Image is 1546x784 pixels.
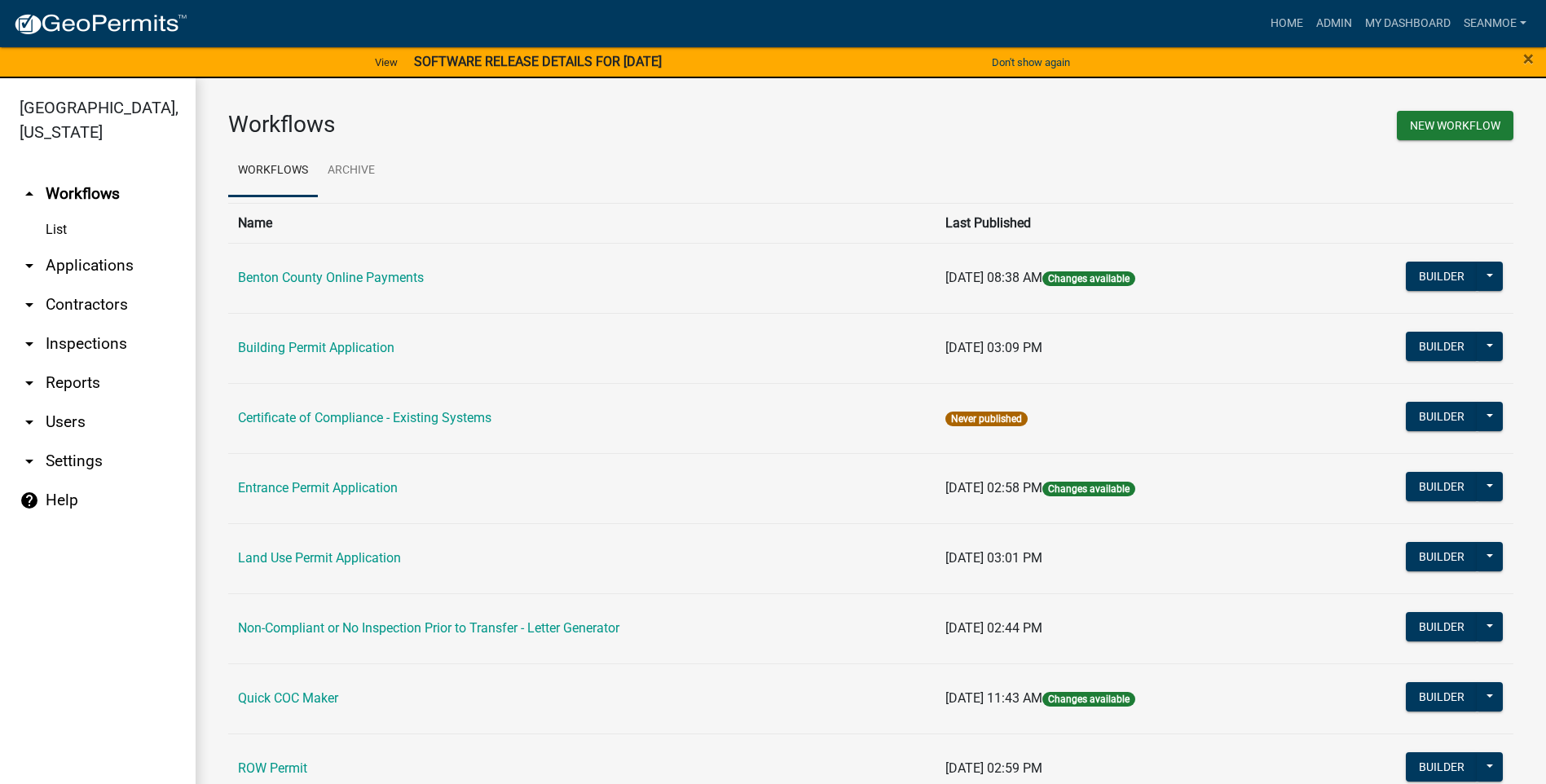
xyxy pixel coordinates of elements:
[1406,402,1478,431] button: Builder
[945,270,1042,285] span: [DATE] 08:38 AM
[1042,692,1135,707] span: Changes available
[238,550,401,566] a: Land Use Permit Application
[1457,8,1533,39] a: SeanMoe
[945,760,1042,776] span: [DATE] 02:59 PM
[1406,752,1478,782] button: Builder
[1042,271,1135,286] span: Changes available
[318,145,385,197] a: Archive
[228,145,318,197] a: Workflows
[20,373,39,393] i: arrow_drop_down
[20,491,39,510] i: help
[238,270,424,285] a: Benton County Online Payments
[228,111,859,139] h3: Workflows
[1359,8,1457,39] a: My Dashboard
[20,184,39,204] i: arrow_drop_up
[1406,262,1478,291] button: Builder
[1264,8,1310,39] a: Home
[368,49,404,76] a: View
[20,412,39,432] i: arrow_drop_down
[1406,612,1478,641] button: Builder
[238,620,619,636] a: Non-Compliant or No Inspection Prior to Transfer - Letter Generator
[228,203,936,243] th: Name
[1042,482,1135,496] span: Changes available
[238,760,307,776] a: ROW Permit
[238,480,398,496] a: Entrance Permit Application
[238,340,394,355] a: Building Permit Application
[985,49,1077,76] button: Don't show again
[238,410,491,425] a: Certificate of Compliance - Existing Systems
[1406,472,1478,501] button: Builder
[1406,542,1478,571] button: Builder
[1523,47,1534,70] span: ×
[945,690,1042,706] span: [DATE] 11:43 AM
[238,690,338,706] a: Quick COC Maker
[414,54,662,69] strong: SOFTWARE RELEASE DETAILS FOR [DATE]
[1523,49,1534,68] button: Close
[945,412,1028,426] span: Never published
[20,334,39,354] i: arrow_drop_down
[945,620,1042,636] span: [DATE] 02:44 PM
[1406,332,1478,361] button: Builder
[1310,8,1359,39] a: Admin
[20,295,39,315] i: arrow_drop_down
[945,550,1042,566] span: [DATE] 03:01 PM
[945,340,1042,355] span: [DATE] 03:09 PM
[936,203,1306,243] th: Last Published
[1406,682,1478,711] button: Builder
[20,451,39,471] i: arrow_drop_down
[1397,111,1513,140] button: New Workflow
[945,480,1042,496] span: [DATE] 02:58 PM
[20,256,39,275] i: arrow_drop_down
